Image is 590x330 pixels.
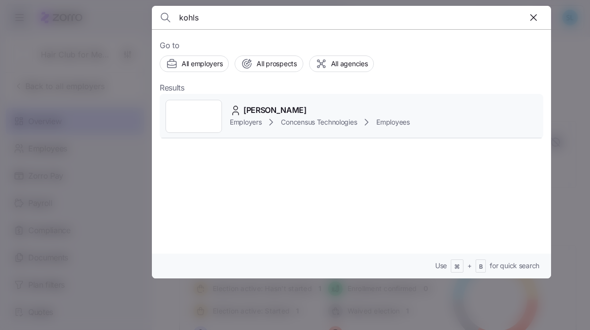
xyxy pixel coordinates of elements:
[454,263,460,271] span: ⌘
[160,55,229,72] button: All employers
[257,59,296,69] span: All prospects
[376,117,409,127] span: Employees
[309,55,374,72] button: All agencies
[435,261,447,271] span: Use
[182,59,222,69] span: All employers
[243,104,307,116] span: [PERSON_NAME]
[490,261,539,271] span: for quick search
[160,39,543,52] span: Go to
[160,82,184,94] span: Results
[235,55,303,72] button: All prospects
[230,117,261,127] span: Employers
[467,261,472,271] span: +
[281,117,357,127] span: Concensus Technologies
[479,263,483,271] span: B
[331,59,368,69] span: All agencies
